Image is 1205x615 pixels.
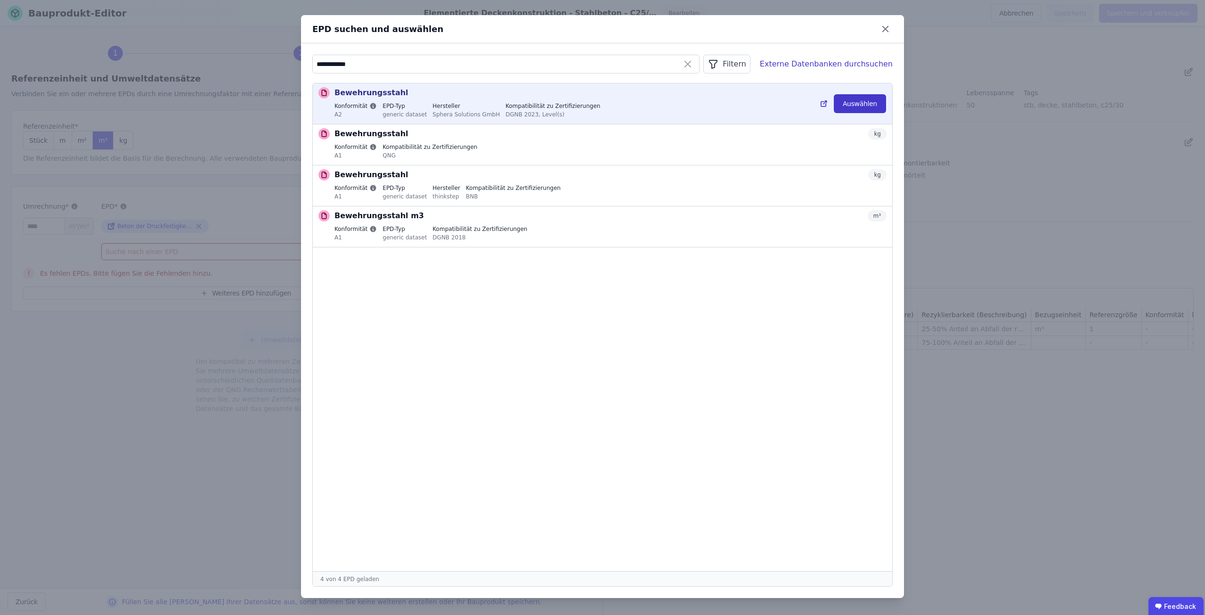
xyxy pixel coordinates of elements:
[868,128,887,139] div: kg
[432,184,460,192] label: Hersteller
[383,110,427,118] div: generic dataset
[432,233,527,241] div: DGNB 2018
[312,23,878,36] div: EPD suchen und auswählen
[383,102,427,110] label: EPD-Typ
[466,184,561,192] label: Kompatibilität zu Zertifizierungen
[334,210,424,221] p: Bewehrungsstahl m3
[334,192,377,200] div: A1
[383,233,427,241] div: generic dataset
[334,225,377,233] label: Konformität
[383,143,477,151] label: Kompatibilität zu Zertifizierungen
[432,110,500,118] div: Sphera Solutions GmbH
[505,110,600,118] div: DGNB 2023, Level(s)
[432,192,460,200] div: thinkstep
[383,225,427,233] label: EPD-Typ
[834,94,886,113] button: Auswählen
[334,102,377,110] label: Konformität
[334,110,377,118] div: A2
[383,192,427,200] div: generic dataset
[432,102,500,110] label: Hersteller
[383,184,427,192] label: EPD-Typ
[868,169,887,180] div: kg
[334,169,408,180] p: Bewehrungsstahl
[466,192,561,200] div: BNB
[313,571,892,586] div: 4 von 4 EPD geladen
[383,151,477,159] div: QNG
[868,210,887,221] div: m³
[760,58,893,70] div: Externe Datenbanken durchsuchen
[703,55,750,74] button: Filtern
[334,184,377,192] label: Konformität
[432,225,527,233] label: Kompatibilität zu Zertifizierungen
[334,151,377,159] div: A1
[334,87,408,98] p: Bewehrungsstahl
[334,233,377,241] div: A1
[334,128,408,139] p: Bewehrungsstahl
[505,102,600,110] label: Kompatibilität zu Zertifizierungen
[334,143,377,151] label: Konformität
